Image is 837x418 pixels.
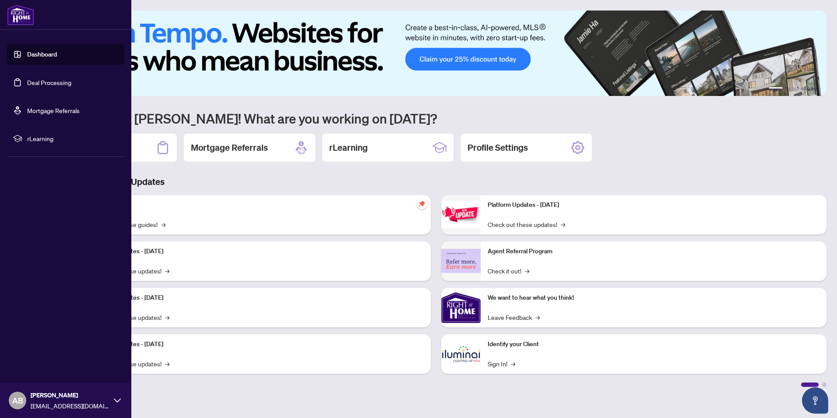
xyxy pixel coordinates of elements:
[802,387,828,414] button: Open asap
[488,312,540,322] a: Leave Feedback→
[27,134,118,143] span: rLearning
[488,220,565,229] a: Check out these updates!→
[165,266,169,276] span: →
[441,334,481,374] img: Identify your Client
[441,201,481,228] img: Platform Updates - June 23, 2025
[488,266,529,276] a: Check it out!→
[488,293,819,303] p: We want to hear what you think!
[511,359,515,368] span: →
[12,394,23,407] span: AB
[92,247,424,256] p: Platform Updates - [DATE]
[800,87,804,91] button: 4
[488,359,515,368] a: Sign In!→
[769,87,783,91] button: 1
[807,87,811,91] button: 5
[191,142,268,154] h2: Mortgage Referrals
[525,266,529,276] span: →
[441,249,481,273] img: Agent Referral Program
[92,340,424,349] p: Platform Updates - [DATE]
[441,288,481,327] img: We want to hear what you think!
[27,50,57,58] a: Dashboard
[468,142,528,154] h2: Profile Settings
[92,293,424,303] p: Platform Updates - [DATE]
[31,390,109,400] span: [PERSON_NAME]
[561,220,565,229] span: →
[27,78,71,86] a: Deal Processing
[488,247,819,256] p: Agent Referral Program
[92,200,424,210] p: Self-Help
[161,220,165,229] span: →
[329,142,368,154] h2: rLearning
[46,110,826,127] h1: Welcome back [PERSON_NAME]! What are you working on [DATE]?
[417,198,427,209] span: pushpin
[535,312,540,322] span: →
[165,312,169,322] span: →
[7,4,34,25] img: logo
[793,87,797,91] button: 3
[46,176,826,188] h3: Brokerage & Industry Updates
[27,106,80,114] a: Mortgage Referrals
[31,401,109,411] span: [EMAIL_ADDRESS][DOMAIN_NAME]
[488,340,819,349] p: Identify your Client
[488,200,819,210] p: Platform Updates - [DATE]
[814,87,818,91] button: 6
[46,11,826,96] img: Slide 0
[786,87,790,91] button: 2
[165,359,169,368] span: →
